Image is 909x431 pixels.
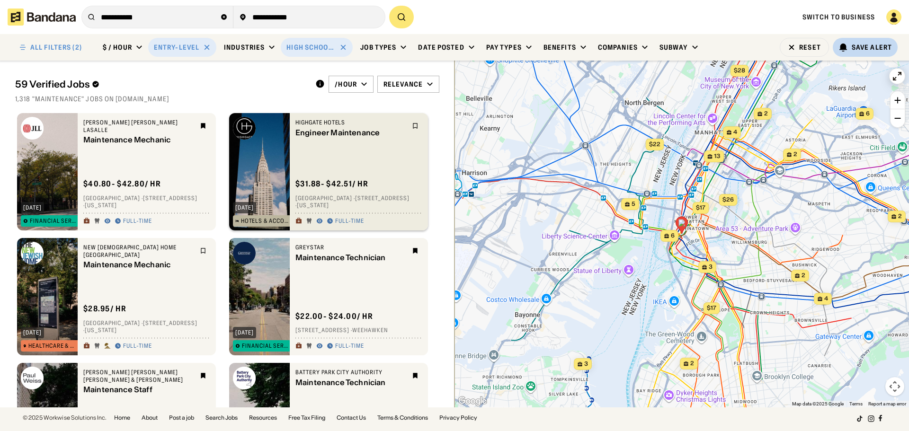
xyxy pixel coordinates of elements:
[707,304,716,311] span: $17
[114,415,130,421] a: Home
[83,136,194,145] div: Maintenance Mechanic
[696,204,705,211] span: $17
[885,377,904,396] button: Map camera controls
[649,141,660,148] span: $22
[714,152,721,160] span: 13
[671,232,675,240] span: 6
[154,43,199,52] div: Entry-Level
[295,327,422,334] div: [STREET_ADDRESS] · Weehawken
[295,311,373,321] div: $ 22.00 - $24.00 / hr
[659,43,688,52] div: Subway
[544,43,576,52] div: Benefits
[123,343,152,350] div: Full-time
[295,179,368,189] div: $ 31.88 - $42.51 / hr
[8,9,76,26] img: Bandana logotype
[83,261,194,270] div: Maintenance Mechanic
[584,360,588,368] span: 3
[15,109,439,407] div: grid
[83,194,210,209] div: [GEOGRAPHIC_DATA] · [STREET_ADDRESS] · [US_STATE]
[249,415,277,421] a: Resources
[598,43,638,52] div: Companies
[418,43,464,52] div: Date Posted
[335,343,364,350] div: Full-time
[235,330,254,335] div: [DATE]
[733,128,737,136] span: 4
[28,343,78,349] div: Healthcare & Mental Health
[849,401,863,406] a: Terms (opens in new tab)
[337,415,366,421] a: Contact Us
[295,378,406,387] div: Maintenance Technician
[30,44,82,51] div: ALL FILTERS (2)
[722,196,734,203] span: $26
[866,110,870,118] span: 6
[83,369,194,383] div: [PERSON_NAME] [PERSON_NAME] [PERSON_NAME] & [PERSON_NAME]
[30,218,78,224] div: Financial Services
[457,395,488,407] img: Google
[15,95,439,103] div: 1,318 "Maintenance" jobs on [DOMAIN_NAME]
[83,179,161,189] div: $ 40.80 - $42.80 / hr
[690,360,694,368] span: 2
[852,43,892,52] div: Save Alert
[439,415,477,421] a: Privacy Policy
[83,386,194,395] div: Maintenance Staff
[21,367,44,389] img: Paul Weiss Rifkind Wharton & Garrison logo
[799,44,821,51] div: Reset
[295,244,406,251] div: Greystar
[21,242,44,264] img: New Jewish Home Manhattan logo
[295,119,406,126] div: Highgate Hotels
[457,395,488,407] a: Open this area in Google Maps (opens a new window)
[335,218,364,225] div: Full-time
[15,79,308,90] div: 59 Verified Jobs
[295,253,406,262] div: Maintenance Technician
[242,343,290,349] div: Financial Services
[83,119,194,133] div: [PERSON_NAME] [PERSON_NAME] LaSalle
[383,80,423,88] div: Relevance
[286,43,336,52] div: High School Diploma or GED
[103,43,132,52] div: $ / hour
[377,415,428,421] a: Terms & Conditions
[792,401,844,406] span: Map data ©2025 Google
[295,194,422,209] div: [GEOGRAPHIC_DATA] · [STREET_ADDRESS] · [US_STATE]
[205,415,238,421] a: Search Jobs
[764,110,768,118] span: 2
[142,415,158,421] a: About
[360,43,396,52] div: Job Types
[734,67,745,74] span: $28
[709,263,713,271] span: 3
[233,242,256,264] img: Greystar logo
[241,218,290,224] div: Hotels & Accommodation
[83,304,126,314] div: $ 28.95 / hr
[233,117,256,140] img: Highgate Hotels logo
[335,80,357,88] div: /hour
[83,244,194,258] div: New [DEMOGRAPHIC_DATA] Home [GEOGRAPHIC_DATA]
[824,295,828,303] span: 4
[793,150,797,158] span: 2
[21,117,44,140] img: Jones Lang LaSalle logo
[295,369,406,376] div: Battery Park City Authority
[898,212,902,220] span: 2
[288,415,325,421] a: Free Tax Filing
[632,200,635,208] span: 5
[23,330,42,335] div: [DATE]
[83,319,210,334] div: [GEOGRAPHIC_DATA] · [STREET_ADDRESS] · [US_STATE]
[233,367,256,389] img: Battery Park City Authority logo
[224,43,265,52] div: Industries
[235,205,254,211] div: [DATE]
[23,205,42,211] div: [DATE]
[486,43,522,52] div: Pay Types
[169,415,194,421] a: Post a job
[802,272,805,280] span: 2
[802,13,875,21] a: Switch to Business
[295,128,406,137] div: Engineer Maintenance
[868,401,906,406] a: Report a map error
[23,415,107,421] div: © 2025 Workwise Solutions Inc.
[123,218,152,225] div: Full-time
